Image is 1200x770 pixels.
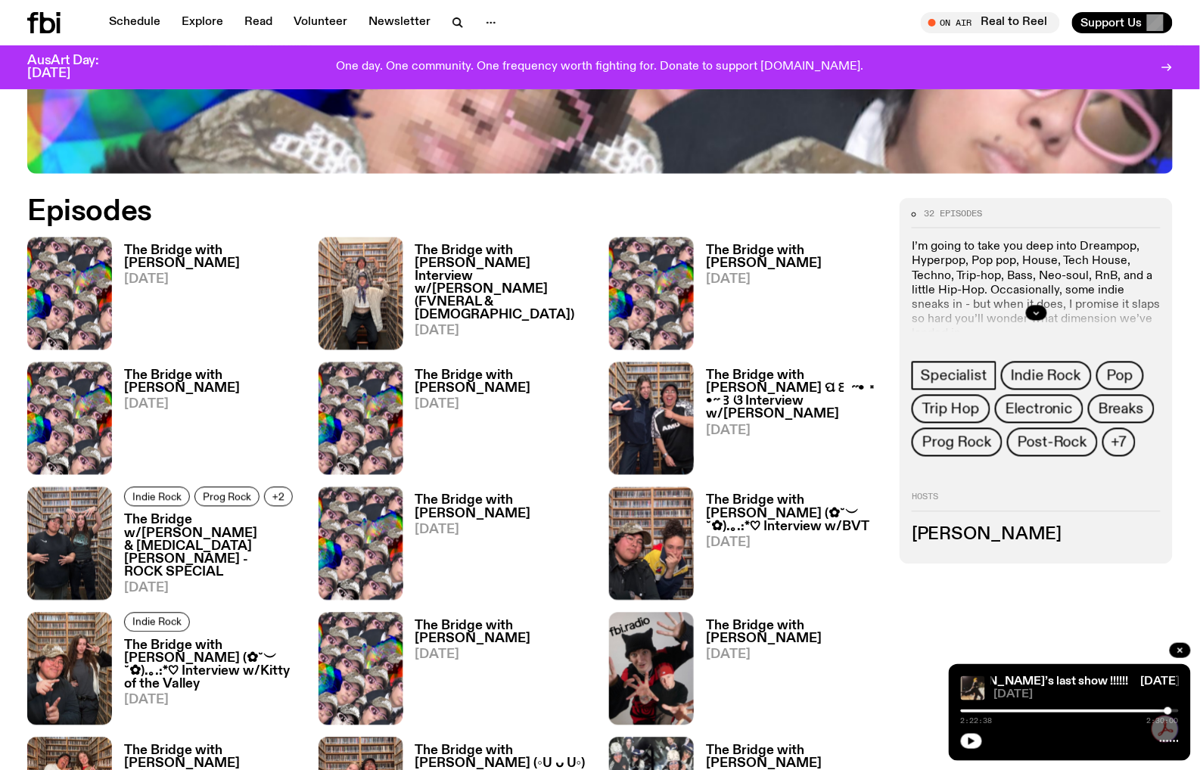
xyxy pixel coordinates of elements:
span: [DATE] [124,399,300,411]
h2: Hosts [912,493,1161,511]
span: Support Us [1081,16,1142,29]
h3: [PERSON_NAME] [912,527,1161,544]
a: Breaks [1088,395,1155,424]
span: [DATE] [994,689,1179,700]
a: Explore [173,12,232,33]
a: The Bridge with [PERSON_NAME] (✿˘︶˘✿).｡.:*♡ Interview w/Kitty of the Valley[DATE] [112,640,300,725]
a: Electronic [995,395,1083,424]
span: [DATE] [415,325,592,338]
h3: The Bridge with [PERSON_NAME] (✿˘︶˘✿).｡.:*♡ Interview w/BVT [706,495,881,533]
span: [DATE] [706,649,881,662]
a: Newsletter [359,12,440,33]
a: Pop [1096,362,1144,390]
a: Indie Rock [124,487,190,507]
h3: The Bridge with [PERSON_NAME] [415,370,592,396]
a: The Bridge w/[PERSON_NAME] & [MEDICAL_DATA][PERSON_NAME] - ROCK SPECIAL[DATE] [112,514,300,600]
span: Post-Rock [1018,434,1087,451]
h3: The Bridge with [PERSON_NAME] [706,245,881,271]
span: Indie Rock [1012,368,1081,384]
a: [DATE] Overhang / [PERSON_NAME]’s last show !!!!!! [840,675,1128,688]
a: The Bridge with [PERSON_NAME][DATE] [403,620,592,725]
span: 2:22:38 [961,717,993,725]
a: The Bridge with [PERSON_NAME][DATE] [403,495,592,600]
span: 2:30:00 [1147,717,1179,725]
h3: The Bridge with [PERSON_NAME] ପ꒰ ˶• ༝ •˶꒱ଓ Interview w/[PERSON_NAME] [706,370,881,421]
a: Indie Rock [1001,362,1092,390]
a: The Bridge with [PERSON_NAME][DATE] [112,370,300,475]
a: The Bridge with [PERSON_NAME] (✿˘︶˘✿).｡.:*♡ Interview w/BVT[DATE] [694,495,881,600]
h3: The Bridge with [PERSON_NAME] [706,620,881,646]
span: Prog Rock [203,492,251,503]
span: Indie Rock [132,616,182,628]
button: Support Us [1072,12,1173,33]
h2: Episodes [27,198,785,225]
h3: The Bridge with [PERSON_NAME] [415,620,592,646]
a: Prog Rock [194,487,260,507]
h3: The Bridge with [PERSON_NAME] [415,495,592,520]
p: I’m going to take you deep into Dreampop, Hyperpop, Pop pop, House, Tech House, Techno, Trip-hop,... [912,241,1161,342]
a: The Bridge with [PERSON_NAME] ପ꒰ ˶• ༝ •˶꒱ଓ Interview w/[PERSON_NAME][DATE] [694,370,881,475]
span: +2 [272,492,284,503]
span: [DATE] [124,582,300,595]
h3: The Bridge w/[PERSON_NAME] & [MEDICAL_DATA][PERSON_NAME] - ROCK SPECIAL [124,514,300,579]
span: [DATE] [706,274,881,287]
h3: The Bridge with [PERSON_NAME] (✿˘︶˘✿).｡.:*♡ Interview w/Kitty of the Valley [124,640,300,691]
h3: AusArt Day: [DATE] [27,54,124,80]
a: Read [235,12,281,33]
span: Breaks [1099,401,1144,418]
a: Schedule [100,12,169,33]
a: The Bridge with [PERSON_NAME] Interview w/[PERSON_NAME] (FVNERAL & [DEMOGRAPHIC_DATA])[DATE] [403,245,592,350]
button: On AirReal to Reel [921,12,1060,33]
a: The Bridge with [PERSON_NAME][DATE] [112,245,300,350]
button: +7 [1102,428,1136,457]
span: [DATE] [706,537,881,550]
span: [DATE] [124,694,300,707]
a: Specialist [912,362,996,390]
span: Electronic [1006,401,1073,418]
span: [DATE] [124,274,300,287]
button: +2 [264,487,293,507]
p: One day. One community. One frequency worth fighting for. Donate to support [DOMAIN_NAME]. [337,61,864,74]
h3: The Bridge with [PERSON_NAME] Interview w/[PERSON_NAME] (FVNERAL & [DEMOGRAPHIC_DATA]) [415,245,592,323]
span: [DATE] [415,399,592,411]
a: Volunteer [284,12,356,33]
a: Post-Rock [1007,428,1098,457]
a: The Bridge with [PERSON_NAME][DATE] [694,620,881,725]
span: +7 [1111,434,1127,451]
span: [DATE] [415,524,592,537]
span: Indie Rock [132,492,182,503]
span: Pop [1107,368,1133,384]
span: Trip Hop [922,401,979,418]
a: Indie Rock [124,613,190,632]
span: Prog Rock [922,434,991,451]
a: The Bridge with [PERSON_NAME][DATE] [403,370,592,475]
a: Trip Hop [912,395,990,424]
span: 32 episodes [924,210,982,219]
span: Specialist [921,368,987,384]
h3: The Bridge with [PERSON_NAME] [124,245,300,271]
span: [DATE] [415,649,592,662]
a: The Bridge with [PERSON_NAME][DATE] [694,245,881,350]
h3: The Bridge with [PERSON_NAME] [124,370,300,396]
a: Prog Rock [912,428,1002,457]
span: [DATE] [706,425,881,438]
